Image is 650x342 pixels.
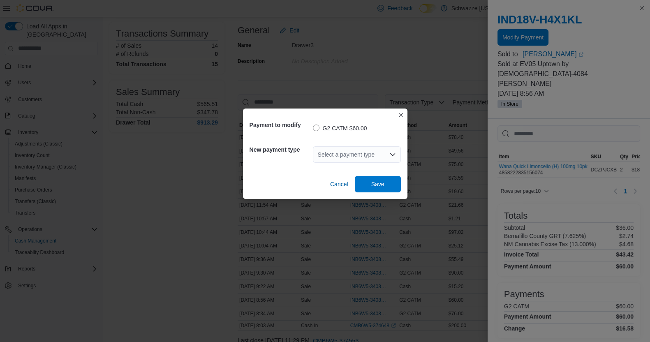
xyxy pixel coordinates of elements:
button: Save [355,176,401,192]
h5: Payment to modify [250,117,311,133]
button: Closes this modal window [396,110,406,120]
h5: New payment type [250,141,311,158]
button: Cancel [327,176,352,192]
input: Accessible screen reader label [318,150,319,159]
button: Open list of options [389,151,396,158]
span: Save [371,180,384,188]
label: G2 CATM $60.00 [313,123,367,133]
span: Cancel [330,180,348,188]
